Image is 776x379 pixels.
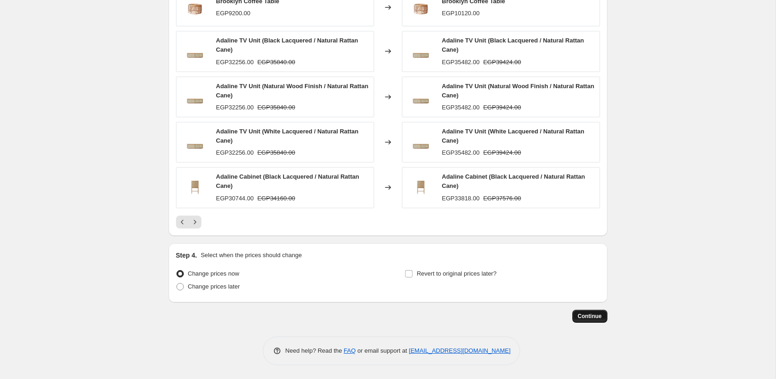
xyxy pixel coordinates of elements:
span: EGP10120.00 [442,10,480,17]
span: Continue [578,313,602,320]
span: EGP30744.00 [216,195,254,202]
span: Revert to original prices later? [417,270,497,277]
p: Select when the prices should change [200,251,302,260]
span: EGP35840.00 [257,59,295,66]
span: EGP37576.00 [483,195,521,202]
span: EGP39424.00 [483,149,521,156]
span: Adaline Cabinet (Black Lacquered / Natural Rattan Cane) [442,173,585,189]
span: EGP35840.00 [257,149,295,156]
span: EGP33818.00 [442,195,480,202]
button: Continue [572,310,607,323]
span: EGP39424.00 [483,59,521,66]
span: Adaline TV Unit (Natural Wood Finish / Natural Rattan Cane) [216,83,369,99]
img: Adaline_TV_Unit_80x.png [181,128,209,156]
span: Adaline TV Unit (White Lacquered / Natural Rattan Cane) [442,128,584,144]
img: Adaline_Cabinet_80x.png [407,174,435,201]
img: Adaline_Cabinet_80x.png [181,174,209,201]
button: Next [188,216,201,229]
span: EGP39424.00 [483,104,521,111]
span: Adaline TV Unit (Black Lacquered / Natural Rattan Cane) [216,37,358,53]
span: EGP32256.00 [216,104,254,111]
span: EGP32256.00 [216,149,254,156]
img: Adaline_TV_Unit_80x.png [181,37,209,65]
img: Adaline_TV_Unit_80x.png [181,83,209,111]
span: EGP35840.00 [257,104,295,111]
span: EGP34160.00 [257,195,295,202]
nav: Pagination [176,216,201,229]
span: Change prices now [188,270,239,277]
span: or email support at [356,347,409,354]
span: Adaline TV Unit (White Lacquered / Natural Rattan Cane) [216,128,358,144]
span: EGP35482.00 [442,59,480,66]
span: Need help? Read the [285,347,344,354]
span: Adaline TV Unit (Natural Wood Finish / Natural Rattan Cane) [442,83,594,99]
a: FAQ [344,347,356,354]
button: Previous [176,216,189,229]
span: EGP9200.00 [216,10,250,17]
span: Adaline TV Unit (Black Lacquered / Natural Rattan Cane) [442,37,584,53]
img: Adaline_TV_Unit_80x.png [407,37,435,65]
span: Adaline Cabinet (Black Lacquered / Natural Rattan Cane) [216,173,359,189]
span: EGP35482.00 [442,149,480,156]
img: Adaline_TV_Unit_80x.png [407,83,435,111]
h2: Step 4. [176,251,197,260]
span: Change prices later [188,283,240,290]
img: Adaline_TV_Unit_80x.png [407,128,435,156]
span: EGP32256.00 [216,59,254,66]
span: EGP35482.00 [442,104,480,111]
a: [EMAIL_ADDRESS][DOMAIN_NAME] [409,347,510,354]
